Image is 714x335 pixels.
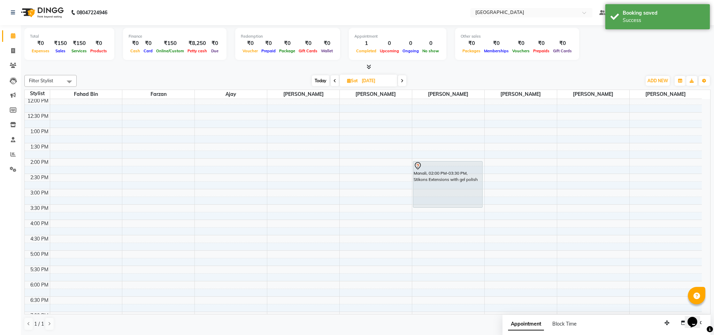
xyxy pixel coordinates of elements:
div: ₹0 [129,39,142,47]
div: 0 [401,39,421,47]
div: 5:00 PM [29,251,50,258]
div: 5:30 PM [29,266,50,273]
div: ₹0 [297,39,319,47]
span: Wallet [319,48,335,53]
div: ₹0 [142,39,154,47]
span: Due [209,48,220,53]
span: Prepaids [531,48,551,53]
div: 2:00 PM [29,159,50,166]
span: Card [142,48,154,53]
span: [PERSON_NAME] [557,90,629,99]
span: [PERSON_NAME] [485,90,557,99]
div: 6:00 PM [29,281,50,289]
div: ₹150 [51,39,70,47]
div: 3:30 PM [29,205,50,212]
div: 1:30 PM [29,143,50,151]
span: farzan [122,90,194,99]
span: Voucher [241,48,260,53]
div: 4:30 PM [29,235,50,243]
span: Products [89,48,109,53]
div: 4:00 PM [29,220,50,227]
span: Prepaid [260,48,277,53]
span: Completed [354,48,378,53]
span: [PERSON_NAME] [340,90,412,99]
span: 1 / 1 [34,320,44,328]
span: Sales [54,48,67,53]
span: Sat [345,78,360,83]
span: Package [277,48,297,53]
b: 08047224946 [77,3,107,22]
span: [PERSON_NAME] [412,90,484,99]
span: Vouchers [510,48,531,53]
div: 3:00 PM [29,189,50,197]
div: Success [623,17,705,24]
span: Expenses [30,48,51,53]
span: Services [70,48,89,53]
div: 1 [354,39,378,47]
div: ₹0 [260,39,277,47]
span: Appointment [508,318,544,330]
div: Other sales [461,33,574,39]
span: [PERSON_NAME] [630,90,702,99]
span: Block Time [552,321,577,327]
div: 0 [421,39,441,47]
div: ₹8,250 [186,39,209,47]
span: Cash [129,48,142,53]
div: Total [30,33,109,39]
span: ajay [195,90,267,99]
div: 12:00 PM [26,97,50,105]
div: 2:30 PM [29,174,50,181]
img: logo [18,3,66,22]
div: 12:30 PM [26,113,50,120]
span: Ongoing [401,48,421,53]
div: ₹0 [277,39,297,47]
span: Today [312,75,329,86]
div: ₹0 [209,39,221,47]
div: 0 [378,39,401,47]
span: Packages [461,48,482,53]
div: ₹0 [89,39,109,47]
div: ₹0 [241,39,260,47]
span: Online/Custom [154,48,186,53]
div: 6:30 PM [29,297,50,304]
div: ₹0 [531,39,551,47]
div: ₹0 [551,39,574,47]
div: ₹0 [482,39,510,47]
input: 2025-10-18 [360,76,394,86]
div: ₹0 [30,39,51,47]
span: Petty cash [186,48,209,53]
div: Manali, 02:00 PM-03:30 PM, Stikons Extensions with gel polish [413,161,482,207]
iframe: chat widget [685,307,707,328]
div: ₹150 [154,39,186,47]
div: 1:00 PM [29,128,50,135]
span: Upcoming [378,48,401,53]
div: ₹150 [70,39,89,47]
div: Stylist [25,90,50,97]
span: Gift Cards [551,48,574,53]
div: Appointment [354,33,441,39]
div: 7:00 PM [29,312,50,319]
span: Fahad Bin [50,90,122,99]
div: ₹0 [510,39,531,47]
div: ₹0 [319,39,335,47]
span: ADD NEW [647,78,668,83]
span: Filter Stylist [29,78,53,83]
span: Gift Cards [297,48,319,53]
div: Booking saved [623,9,705,17]
div: ₹0 [461,39,482,47]
div: Redemption [241,33,335,39]
span: [PERSON_NAME] [267,90,339,99]
span: Memberships [482,48,510,53]
span: No show [421,48,441,53]
div: Finance [129,33,221,39]
button: ADD NEW [646,76,670,86]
